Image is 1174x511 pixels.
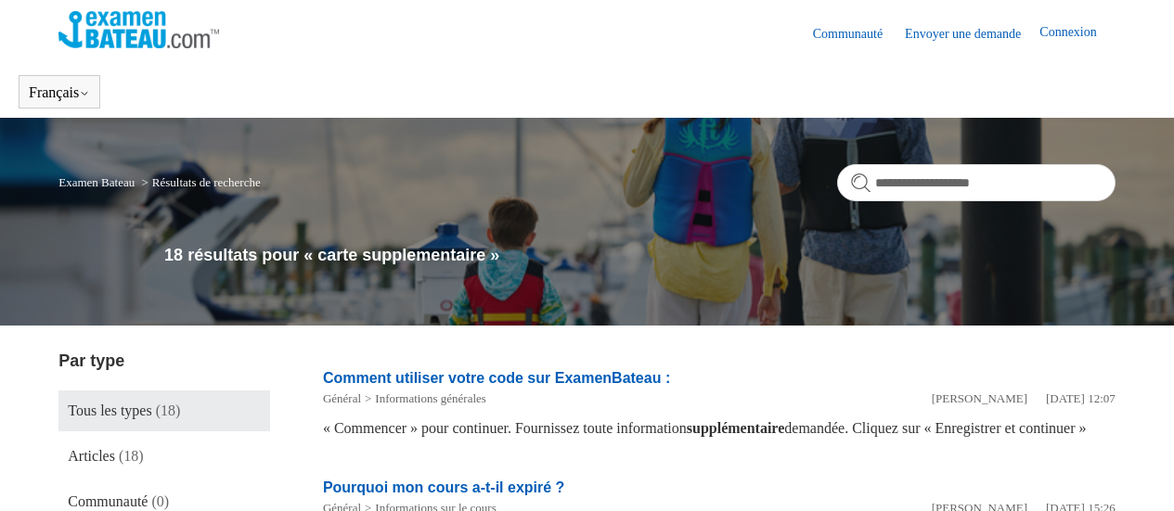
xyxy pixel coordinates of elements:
[375,391,485,405] a: Informations générales
[323,479,564,495] a: Pourquoi mon cours a-t-il expiré ?
[58,390,270,431] a: Tous les types (18)
[932,390,1027,408] li: [PERSON_NAME]
[68,493,148,509] span: Communauté
[58,175,137,189] li: Examen Bateau
[151,493,169,509] span: (0)
[58,175,135,189] a: Examen Bateau
[119,448,144,464] span: (18)
[156,402,181,418] span: (18)
[837,164,1116,201] input: Rechercher
[361,390,486,408] li: Informations générales
[58,436,270,477] a: Articles (18)
[164,243,1116,268] h1: 18 résultats pour « carte supplementaire »
[323,370,670,386] a: Comment utiliser votre code sur ExamenBateau :
[1046,391,1116,405] time: 07/05/2025 12:07
[323,391,361,405] a: Général
[68,402,151,418] span: Tous les types
[323,417,1116,440] div: « Commencer » pour continuer. Fournissez toute information demandée. Cliquez sur « Enregistrer et...
[58,11,219,48] img: Page d’accueil du Centre d’aide Examen Bateau
[905,24,1039,44] a: Envoyer une demande
[68,448,115,464] span: Articles
[813,24,901,44] a: Communauté
[323,390,361,408] li: Général
[137,175,260,189] li: Résultats de recherche
[29,84,90,101] button: Français
[1039,22,1115,45] a: Connexion
[58,349,270,374] h3: Par type
[687,420,784,436] em: supplémentaire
